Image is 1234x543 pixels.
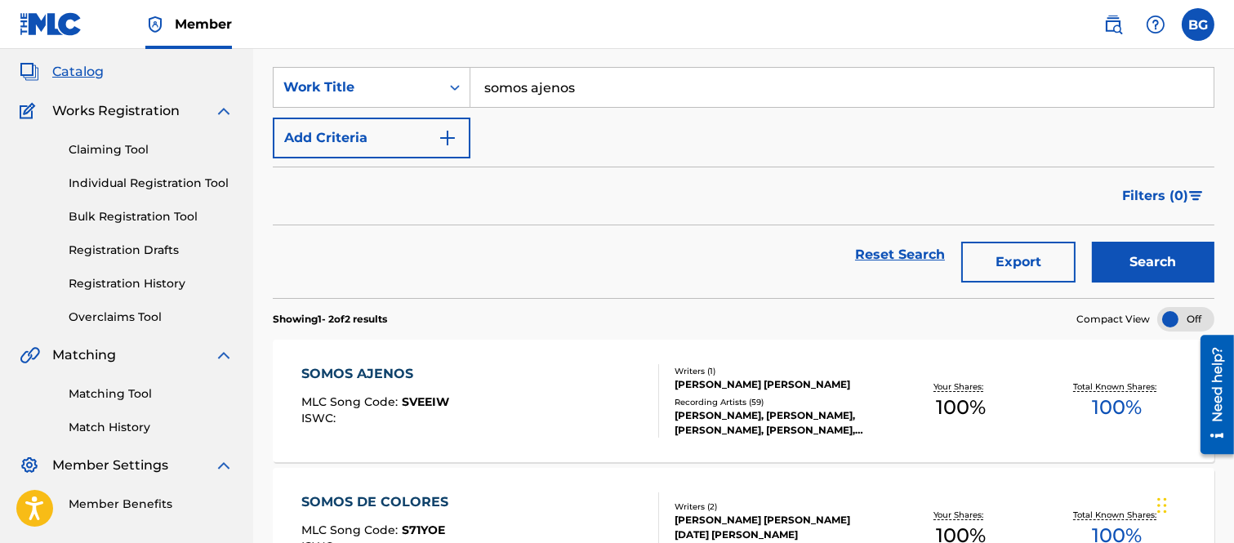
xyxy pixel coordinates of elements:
span: Compact View [1076,312,1150,327]
span: Member [175,15,232,33]
iframe: Resource Center [1188,329,1234,461]
div: Recording Artists ( 59 ) [675,396,883,408]
div: [PERSON_NAME] [PERSON_NAME][DATE] [PERSON_NAME] [675,513,883,542]
img: expand [214,345,234,365]
p: Showing 1 - 2 of 2 results [273,312,387,327]
span: Filters ( 0 ) [1122,186,1188,206]
span: MLC Song Code : [301,394,402,409]
p: Your Shares: [933,381,987,393]
img: Catalog [20,62,39,82]
img: Works Registration [20,101,41,121]
button: Add Criteria [273,118,470,158]
a: CatalogCatalog [20,62,104,82]
div: SOMOS AJENOS [301,364,449,384]
span: MLC Song Code : [301,523,402,537]
img: MLC Logo [20,12,82,36]
a: Bulk Registration Tool [69,208,234,225]
a: Claiming Tool [69,141,234,158]
a: Reset Search [847,237,953,273]
a: SOMOS AJENOSMLC Song Code:SVEEIWISWC:Writers (1)[PERSON_NAME] [PERSON_NAME]Recording Artists (59)... [273,340,1214,462]
p: Total Known Shares: [1074,509,1161,521]
img: expand [214,101,234,121]
span: Catalog [52,62,104,82]
img: 9d2ae6d4665cec9f34b9.svg [438,128,457,148]
div: Help [1139,8,1172,41]
span: Member Settings [52,456,168,475]
div: Widget de chat [1152,465,1234,543]
div: User Menu [1182,8,1214,41]
button: Search [1092,242,1214,283]
button: Export [961,242,1076,283]
a: Matching Tool [69,385,234,403]
p: Total Known Shares: [1074,381,1161,393]
span: Works Registration [52,101,180,121]
img: search [1103,15,1123,34]
form: Search Form [273,67,1214,298]
span: ISWC : [301,411,340,425]
div: [PERSON_NAME] [PERSON_NAME] [675,377,883,392]
a: Individual Registration Tool [69,175,234,192]
span: S71YOE [402,523,445,537]
div: Writers ( 2 ) [675,501,883,513]
div: [PERSON_NAME], [PERSON_NAME], [PERSON_NAME], [PERSON_NAME], [PERSON_NAME] [675,408,883,438]
a: Registration Drafts [69,242,234,259]
img: help [1146,15,1165,34]
img: filter [1189,191,1203,201]
span: 100 % [1093,393,1143,422]
a: Public Search [1097,8,1129,41]
a: Overclaims Tool [69,309,234,326]
span: 100 % [936,393,986,422]
img: Matching [20,345,40,365]
iframe: Chat Widget [1152,465,1234,543]
img: Member Settings [20,456,39,475]
div: Writers ( 1 ) [675,365,883,377]
span: Matching [52,345,116,365]
a: Match History [69,419,234,436]
a: Registration History [69,275,234,292]
button: Filters (0) [1112,176,1214,216]
img: Top Rightsholder [145,15,165,34]
div: SOMOS DE COLORES [301,492,457,512]
p: Your Shares: [933,509,987,521]
div: Arrastrar [1157,481,1167,530]
span: SVEEIW [402,394,449,409]
a: Member Benefits [69,496,234,513]
div: Work Title [283,78,430,97]
img: expand [214,456,234,475]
